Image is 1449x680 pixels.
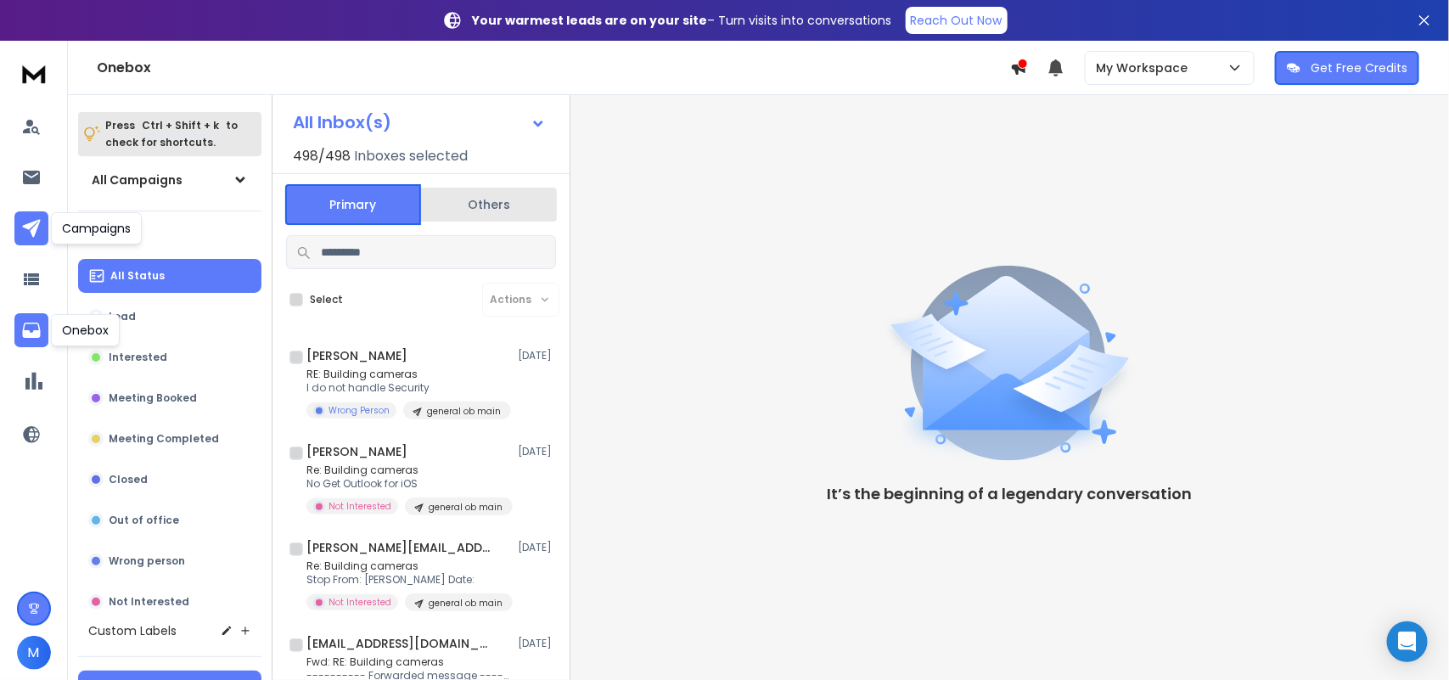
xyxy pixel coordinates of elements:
[51,212,142,244] div: Campaigns
[109,554,185,568] p: Wrong person
[78,340,261,374] button: Interested
[78,381,261,415] button: Meeting Booked
[306,573,510,587] p: Stop From: [PERSON_NAME] Date:
[78,585,261,619] button: Not Interested
[306,559,510,573] p: Re: Building cameras
[306,347,407,364] h1: [PERSON_NAME]
[78,163,261,197] button: All Campaigns
[354,146,468,166] h3: Inboxes selected
[78,463,261,497] button: Closed
[306,368,510,381] p: RE: Building cameras
[518,541,556,554] p: [DATE]
[109,432,219,446] p: Meeting Completed
[88,622,177,639] h3: Custom Labels
[1311,59,1407,76] p: Get Free Credits
[306,381,510,395] p: I do not handle Security
[906,7,1008,34] a: Reach Out Now
[105,117,238,151] p: Press to check for shortcuts.
[429,501,503,514] p: general ob main
[911,12,1003,29] p: Reach Out Now
[306,635,493,652] h1: [EMAIL_ADDRESS][DOMAIN_NAME] +1
[17,636,51,670] button: M
[473,12,892,29] p: – Turn visits into conversations
[293,146,351,166] span: 498 / 498
[1387,621,1428,662] div: Open Intercom Messenger
[97,58,1010,78] h1: Onebox
[310,293,343,306] label: Select
[110,269,165,283] p: All Status
[518,349,556,362] p: [DATE]
[109,391,197,405] p: Meeting Booked
[78,300,261,334] button: Lead
[17,58,51,89] img: logo
[109,310,136,323] p: Lead
[473,12,708,29] strong: Your warmest leads are on your site
[78,503,261,537] button: Out of office
[78,225,261,249] h3: Filters
[1275,51,1419,85] button: Get Free Credits
[329,404,390,417] p: Wrong Person
[109,473,148,486] p: Closed
[1096,59,1194,76] p: My Workspace
[306,539,493,556] h1: [PERSON_NAME][EMAIL_ADDRESS][DOMAIN_NAME]
[329,500,391,513] p: Not Interested
[109,514,179,527] p: Out of office
[306,464,510,477] p: Re: Building cameras
[285,184,421,225] button: Primary
[429,597,503,610] p: general ob main
[139,115,222,135] span: Ctrl + Shift + k
[306,655,510,669] p: Fwd: RE: Building cameras
[109,351,167,364] p: Interested
[109,595,189,609] p: Not Interested
[51,314,120,346] div: Onebox
[329,596,391,609] p: Not Interested
[293,114,391,131] h1: All Inbox(s)
[78,422,261,456] button: Meeting Completed
[828,482,1193,506] p: It’s the beginning of a legendary conversation
[92,171,183,188] h1: All Campaigns
[518,445,556,458] p: [DATE]
[78,259,261,293] button: All Status
[427,405,501,418] p: general ob main
[518,637,556,650] p: [DATE]
[421,186,557,223] button: Others
[306,443,407,460] h1: [PERSON_NAME]
[78,544,261,578] button: Wrong person
[279,105,559,139] button: All Inbox(s)
[306,477,510,491] p: No Get Outlook for iOS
